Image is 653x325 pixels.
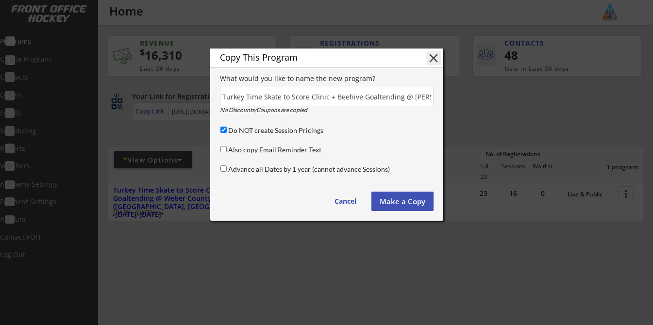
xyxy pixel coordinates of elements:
[228,146,321,154] label: Also copy Email Reminder Text
[228,126,323,134] label: Do NOT create Session Pricings
[426,51,441,65] button: close
[228,165,390,173] label: Advance all Dates by 1 year (cannot advance Sessions)
[220,53,411,62] div: Copy This Program
[220,75,434,82] div: What would you like to name the new program?
[220,107,363,113] div: No Discounts/Coupons are copied
[325,192,366,211] button: Cancel
[371,192,434,211] button: Make a Copy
